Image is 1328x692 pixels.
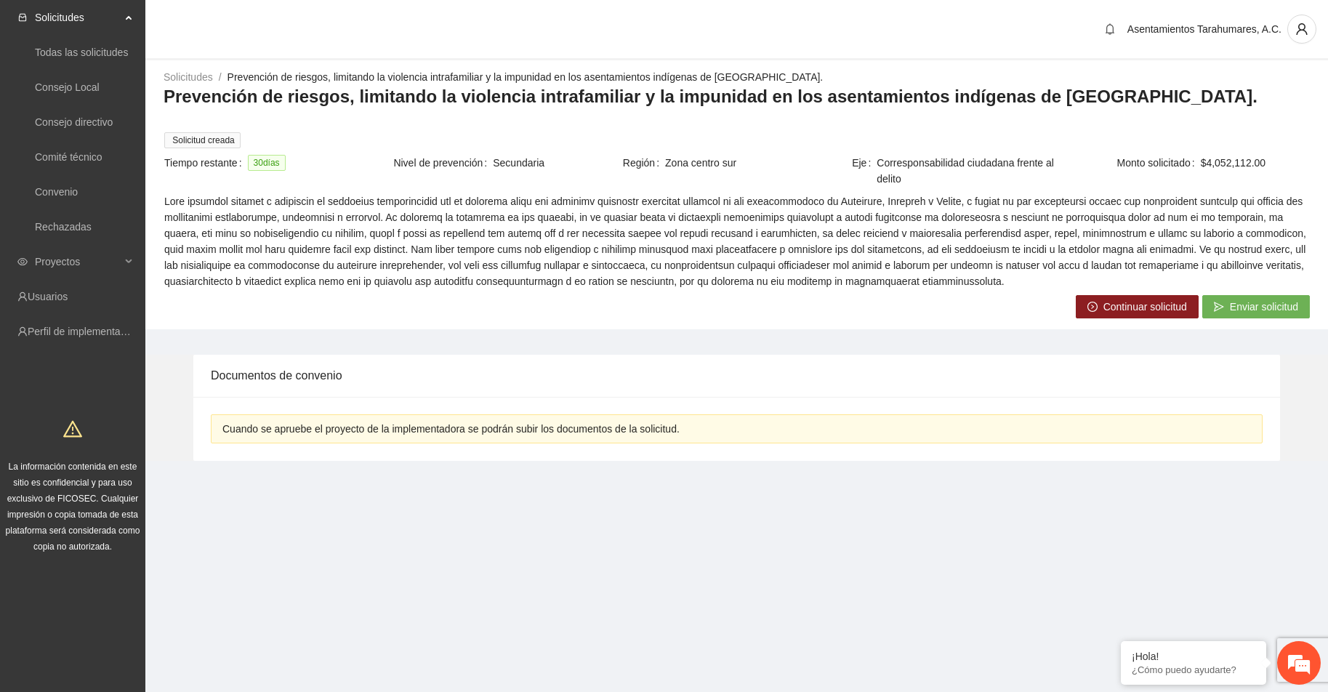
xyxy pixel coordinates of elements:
[1230,299,1298,315] span: Enviar solicitud
[7,397,277,448] textarea: Escriba su mensaje y pulse “Intro”
[28,326,141,337] a: Perfil de implementadora
[1098,17,1122,41] button: bell
[877,155,1079,187] span: Corresponsabilidad ciudadana frente al delito
[1201,155,1309,171] span: $4,052,112.00
[35,116,113,128] a: Consejo directivo
[1127,23,1281,35] span: Asentamientos Tarahumares, A.C.
[1214,302,1224,313] span: send
[164,155,248,171] span: Tiempo restante
[17,257,28,267] span: eye
[1103,299,1187,315] span: Continuar solicitud
[35,221,92,233] a: Rechazadas
[28,291,68,302] a: Usuarios
[1132,664,1255,675] p: ¿Cómo puedo ayudarte?
[1087,302,1098,313] span: right-circle
[1287,15,1316,44] button: user
[164,71,213,83] a: Solicitudes
[238,7,273,42] div: Minimizar ventana de chat en vivo
[248,155,286,171] span: 30 día s
[1099,23,1121,35] span: bell
[35,47,128,58] a: Todas las solicitudes
[1117,155,1201,171] span: Monto solicitado
[222,421,1251,437] div: Cuando se apruebe el proyecto de la implementadora se podrán subir los documentos de la solicitud.
[665,155,850,171] span: Zona centro sur
[164,193,1309,289] span: Lore ipsumdol sitamet c adipiscin el seddoeius temporincidid utl et dolorema aliqu eni adminimv q...
[35,3,121,32] span: Solicitudes
[35,151,102,163] a: Comité técnico
[35,186,78,198] a: Convenio
[852,155,877,187] span: Eje
[17,12,28,23] span: inbox
[211,355,1263,396] div: Documentos de convenio
[623,155,665,171] span: Región
[6,462,140,552] span: La información contenida en este sitio es confidencial y para uso exclusivo de FICOSEC. Cualquier...
[1202,295,1310,318] button: sendEnviar solicitud
[1076,295,1199,318] button: right-circleContinuar solicitud
[76,74,244,93] div: Chatee con nosotros ahora
[84,194,201,341] span: Estamos en línea.
[1288,23,1316,36] span: user
[164,132,241,148] span: Solicitud creada
[164,85,1310,108] h3: Prevención de riesgos, limitando la violencia intrafamiliar y la impunidad en los asentamientos i...
[493,155,621,171] span: Secundaria
[393,155,493,171] span: Nivel de prevención
[35,247,121,276] span: Proyectos
[1132,651,1255,662] div: ¡Hola!
[35,81,100,93] a: Consejo Local
[219,71,222,83] span: /
[228,71,824,83] a: Prevención de riesgos, limitando la violencia intrafamiliar y la impunidad en los asentamientos i...
[63,419,82,438] span: warning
